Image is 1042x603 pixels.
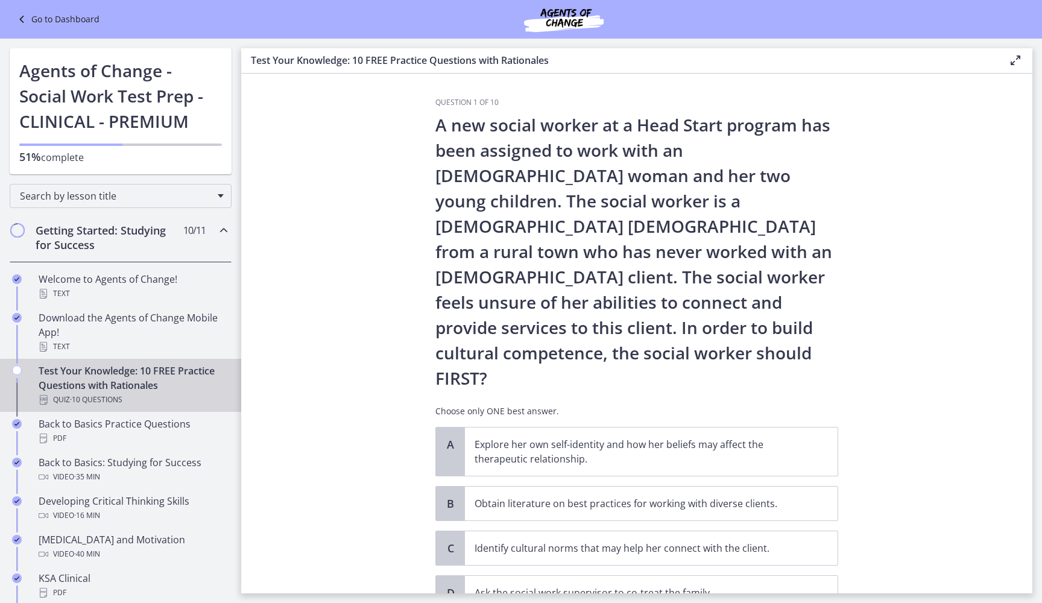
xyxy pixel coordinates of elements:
div: KSA Clinical [39,571,227,600]
a: Go to Dashboard [14,12,99,27]
div: Search by lesson title [10,184,232,208]
div: Quiz [39,393,227,407]
span: · 16 min [74,508,100,523]
p: Obtain literature on best practices for working with diverse clients. [475,496,804,511]
div: Back to Basics Practice Questions [39,417,227,446]
i: Completed [12,313,22,323]
span: · 35 min [74,470,100,484]
img: Agents of Change [491,5,636,34]
span: 51% [19,150,41,164]
h2: Getting Started: Studying for Success [36,223,183,252]
i: Completed [12,535,22,545]
div: Back to Basics: Studying for Success [39,455,227,484]
div: Welcome to Agents of Change! [39,272,227,301]
p: Identify cultural norms that may help her connect with the client. [475,541,804,555]
i: Completed [12,274,22,284]
span: A [443,437,458,452]
div: Text [39,286,227,301]
h3: Question 1 of 10 [435,98,838,107]
p: Explore her own self-identity and how her beliefs may affect the therapeutic relationship. [475,437,804,466]
p: A new social worker at a Head Start program has been assigned to work with an [DEMOGRAPHIC_DATA] ... [435,112,838,391]
span: · 10 Questions [70,393,122,407]
h3: Test Your Knowledge: 10 FREE Practice Questions with Rationales [251,53,989,68]
i: Completed [12,458,22,467]
span: B [443,496,458,511]
div: Download the Agents of Change Mobile App! [39,311,227,354]
span: 10 / 11 [183,223,206,238]
span: C [443,541,458,555]
div: Test Your Knowledge: 10 FREE Practice Questions with Rationales [39,364,227,407]
div: Video [39,508,227,523]
div: Video [39,547,227,561]
p: Choose only ONE best answer. [435,405,838,417]
span: Search by lesson title [20,189,212,203]
div: PDF [39,431,227,446]
i: Completed [12,496,22,506]
span: · 40 min [74,547,100,561]
div: Text [39,339,227,354]
p: Ask the social work supervisor to co-treat the family. [475,586,804,600]
p: complete [19,150,222,165]
div: Developing Critical Thinking Skills [39,494,227,523]
i: Completed [12,573,22,583]
div: PDF [39,586,227,600]
span: D [443,586,458,600]
div: [MEDICAL_DATA] and Motivation [39,532,227,561]
i: Completed [12,419,22,429]
h1: Agents of Change - Social Work Test Prep - CLINICAL - PREMIUM [19,58,222,134]
div: Video [39,470,227,484]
